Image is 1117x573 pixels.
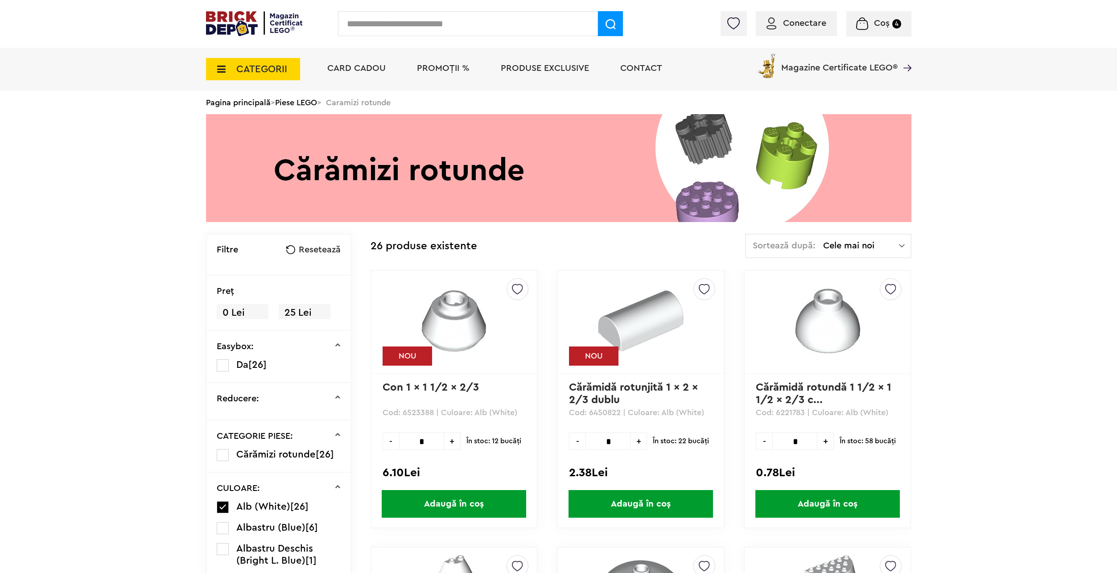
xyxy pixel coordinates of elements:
[840,433,896,450] span: În stoc: 58 bucăţi
[382,490,526,518] span: Adaugă în coș
[217,304,268,322] span: 0 Lei
[745,490,910,518] a: Adaugă în coș
[501,64,589,73] a: Produse exclusive
[874,19,890,28] span: Coș
[753,241,816,250] span: Sortează după:
[217,287,234,296] p: Preţ
[305,556,317,565] span: [1]
[236,502,290,511] span: Alb (White)
[756,382,894,405] a: Cărămidă rotundă 1 1/2 x 1 1/2 x 2/3 c...
[785,278,870,364] img: Cărămidă rotundă 1 1/2 x 1 1/2 x 2/3 cupolă
[236,523,305,532] span: Albastru (Blue)
[383,346,432,366] div: NOU
[217,484,260,493] p: CULOARE:
[755,490,900,518] span: Adaugă în coș
[569,346,618,366] div: NOU
[569,490,713,518] span: Adaugă în coș
[783,19,826,28] span: Conectare
[756,433,772,450] span: -
[569,467,712,478] div: 2.38Lei
[781,52,898,72] span: Magazine Certificate LEGO®
[466,433,521,450] span: În stoc: 12 bucăţi
[569,433,585,450] span: -
[823,241,899,250] span: Cele mai noi
[236,360,248,370] span: Da
[248,360,267,370] span: [26]
[383,382,479,393] a: Con 1 x 1 1/2 x 2/3
[217,342,254,351] p: Easybox:
[236,449,316,459] span: Cărămizi rotunde
[817,433,834,450] span: +
[206,91,911,114] div: > > Caramizi rotunde
[236,64,287,74] span: CATEGORII
[631,433,647,450] span: +
[371,490,537,518] a: Adaugă în coș
[383,467,526,478] div: 6.10Lei
[558,490,723,518] a: Adaugă în coș
[444,433,461,450] span: +
[756,408,899,428] p: Cod: 6221783 | Culoare: Alb (White)
[383,433,399,450] span: -
[217,245,238,254] p: Filtre
[898,52,911,61] a: Magazine Certificate LEGO®
[767,19,826,28] a: Conectare
[279,304,330,322] span: 25 Lei
[206,99,271,107] a: Pagina principală
[371,234,477,259] div: 26 produse existente
[305,523,318,532] span: [6]
[620,64,662,73] a: Contact
[327,64,386,73] a: Card Cadou
[598,278,684,364] img: Cărămidă rotunjită 1 x 2 x 2/3 dublu
[892,19,901,29] small: 4
[217,394,259,403] p: Reducere:
[569,382,701,405] a: Cărămidă rotunjită 1 x 2 x 2/3 dublu
[383,408,526,428] p: Cod: 6523388 | Culoare: Alb (White)
[299,245,341,254] span: Resetează
[417,64,470,73] a: PROMOȚII %
[569,408,712,428] p: Cod: 6450822 | Culoare: Alb (White)
[217,432,293,441] p: CATEGORIE PIESE:
[316,449,334,459] span: [26]
[236,544,313,565] span: Albastru Deschis (Bright L. Blue)
[275,99,317,107] a: Piese LEGO
[756,467,899,478] div: 0.78Lei
[290,502,309,511] span: [26]
[653,433,709,450] span: În stoc: 22 bucăţi
[411,278,497,364] img: Con 1 x 1 1/2 x 2/3
[206,114,911,222] img: Caramizi rotunde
